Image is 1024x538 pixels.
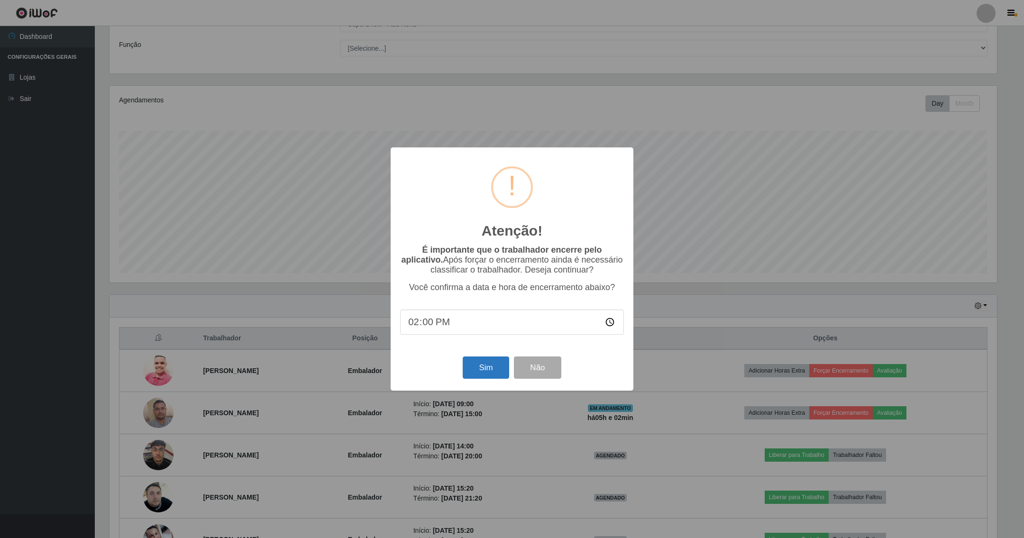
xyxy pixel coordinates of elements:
[400,245,624,275] p: Após forçar o encerramento ainda é necessário classificar o trabalhador. Deseja continuar?
[482,222,542,239] h2: Atenção!
[514,356,561,379] button: Não
[401,245,602,264] b: É importante que o trabalhador encerre pelo aplicativo.
[400,283,624,292] p: Você confirma a data e hora de encerramento abaixo?
[463,356,509,379] button: Sim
